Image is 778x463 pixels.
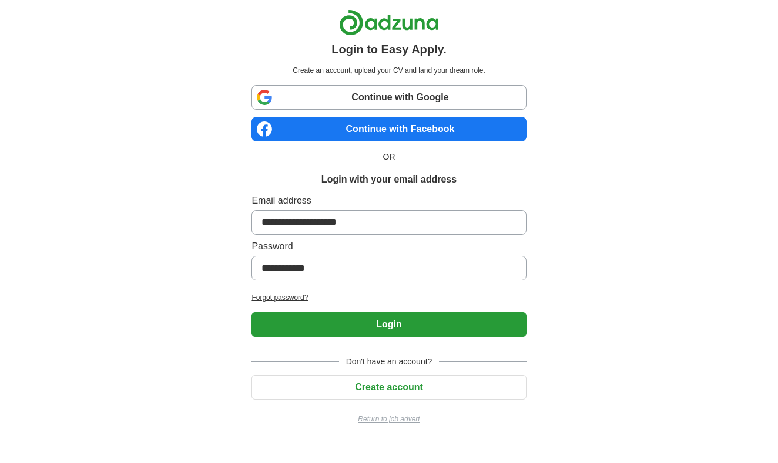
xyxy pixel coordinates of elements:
a: Continue with Google [251,85,526,110]
button: Login [251,312,526,337]
a: Forgot password? [251,292,526,303]
p: Create an account, upload your CV and land your dream role. [254,65,524,76]
a: Return to job advert [251,414,526,424]
h1: Login to Easy Apply. [331,40,447,58]
h1: Login with your email address [321,173,457,187]
span: Don't have an account? [339,356,440,368]
button: Create account [251,375,526,400]
a: Continue with Facebook [251,117,526,141]
label: Password [251,239,526,254]
img: Adzuna logo [339,9,439,36]
span: OR [376,151,403,163]
a: Create account [251,382,526,392]
label: Email address [251,194,526,208]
